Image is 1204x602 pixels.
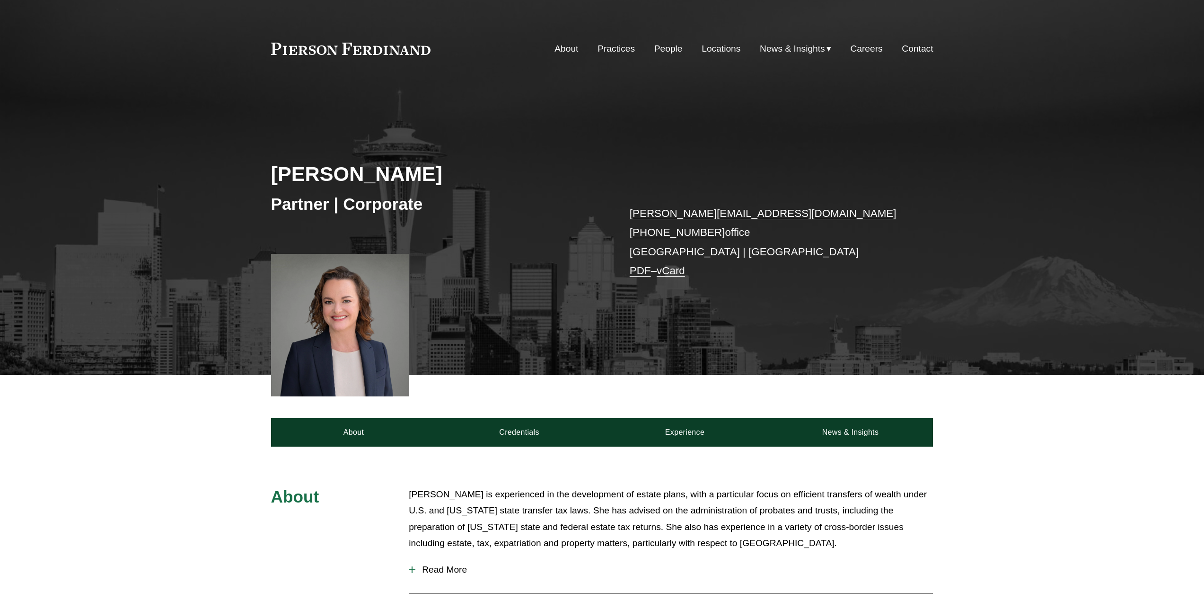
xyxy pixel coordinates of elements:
a: About [554,40,578,58]
a: About [271,418,437,447]
a: Practices [598,40,635,58]
button: Read More [409,557,933,582]
a: PDF [630,265,651,277]
a: vCard [657,265,685,277]
a: People [654,40,683,58]
h3: Partner | Corporate [271,194,602,215]
a: Locations [702,40,740,58]
a: Careers [850,40,882,58]
span: News & Insights [760,41,825,57]
a: News & Insights [767,418,933,447]
a: folder dropdown [760,40,831,58]
a: Experience [602,418,768,447]
a: Contact [902,40,933,58]
p: office [GEOGRAPHIC_DATA] | [GEOGRAPHIC_DATA] – [630,204,905,280]
span: Read More [415,565,933,575]
p: [PERSON_NAME] is experienced in the development of estate plans, with a particular focus on effic... [409,486,933,552]
a: [PERSON_NAME][EMAIL_ADDRESS][DOMAIN_NAME] [630,207,896,219]
a: [PHONE_NUMBER] [630,226,725,238]
h2: [PERSON_NAME] [271,162,602,186]
a: Credentials [437,418,602,447]
span: About [271,487,319,506]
